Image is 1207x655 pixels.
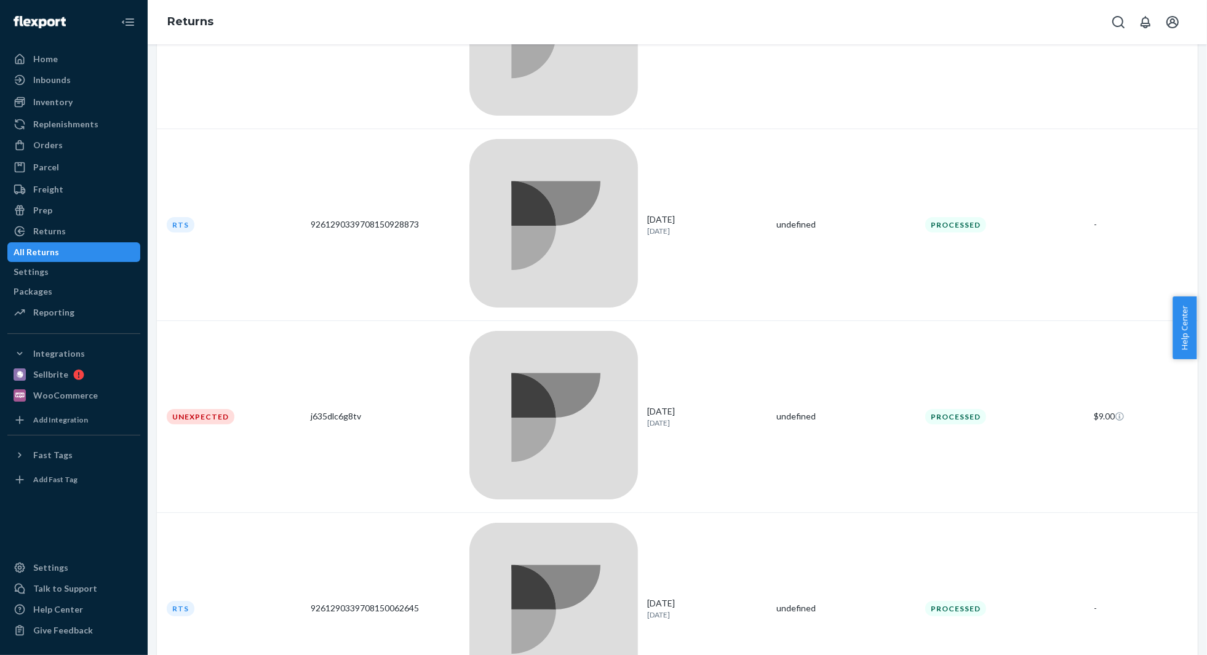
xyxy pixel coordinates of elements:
div: Settings [14,266,49,278]
a: Help Center [7,600,140,619]
button: Help Center [1173,296,1197,359]
div: Inventory [33,96,73,108]
a: Settings [7,262,140,282]
div: [DATE] [648,405,767,428]
div: RTS [167,601,194,616]
p: [DATE] [648,418,767,428]
ol: breadcrumbs [157,4,223,40]
div: Packages [14,285,52,298]
a: Reporting [7,303,140,322]
div: Parcel [33,161,59,173]
img: Flexport logo [14,16,66,28]
p: [DATE] [648,609,767,620]
a: Inventory [7,92,140,112]
a: Replenishments [7,114,140,134]
div: Give Feedback [33,624,93,637]
button: Integrations [7,344,140,363]
div: Settings [33,562,68,574]
a: Add Fast Tag [7,470,140,490]
div: [DATE] [648,213,767,236]
a: Orders [7,135,140,155]
a: Freight [7,180,140,199]
div: Home [33,53,58,65]
div: Processed [925,601,986,616]
div: Replenishments [33,118,98,130]
div: j635dlc6g8tv [311,410,460,423]
button: Close Navigation [116,10,140,34]
div: undefined [776,218,915,231]
a: Talk to Support [7,579,140,598]
a: WooCommerce [7,386,140,405]
div: undefined [776,602,915,614]
div: Reporting [33,306,74,319]
a: Home [7,49,140,69]
div: Inbounds [33,74,71,86]
td: $9.00 [1089,320,1198,512]
a: Returns [167,15,213,28]
a: Add Integration [7,410,140,430]
button: Open Search Box [1106,10,1131,34]
button: Open notifications [1133,10,1158,34]
div: Integrations [33,347,85,360]
div: - [1094,602,1188,614]
div: Processed [925,409,986,424]
div: Prep [33,204,52,216]
button: Give Feedback [7,621,140,640]
a: Returns [7,221,140,241]
div: Fast Tags [33,449,73,461]
div: Returns [33,225,66,237]
a: Prep [7,200,140,220]
div: 9261290339708150928873 [311,218,460,231]
button: Open account menu [1160,10,1185,34]
div: Add Integration [33,415,88,425]
a: Inbounds [7,70,140,90]
div: undefined [776,410,915,423]
div: 9261290339708150062645 [311,602,460,614]
div: Processed [925,217,986,232]
div: Add Fast Tag [33,474,78,485]
a: Sellbrite [7,365,140,384]
div: WooCommerce [33,389,98,402]
div: RTS [167,217,194,232]
div: Help Center [33,603,83,616]
div: Orders [33,139,63,151]
button: Fast Tags [7,445,140,465]
a: Parcel [7,157,140,177]
a: Packages [7,282,140,301]
a: All Returns [7,242,140,262]
div: [DATE] [648,597,767,620]
div: - [1094,218,1188,231]
div: Sellbrite [33,368,68,381]
div: Talk to Support [33,582,97,595]
p: [DATE] [648,226,767,236]
div: All Returns [14,246,59,258]
div: Freight [33,183,63,196]
a: Settings [7,558,140,578]
div: Unexpected [167,409,234,424]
